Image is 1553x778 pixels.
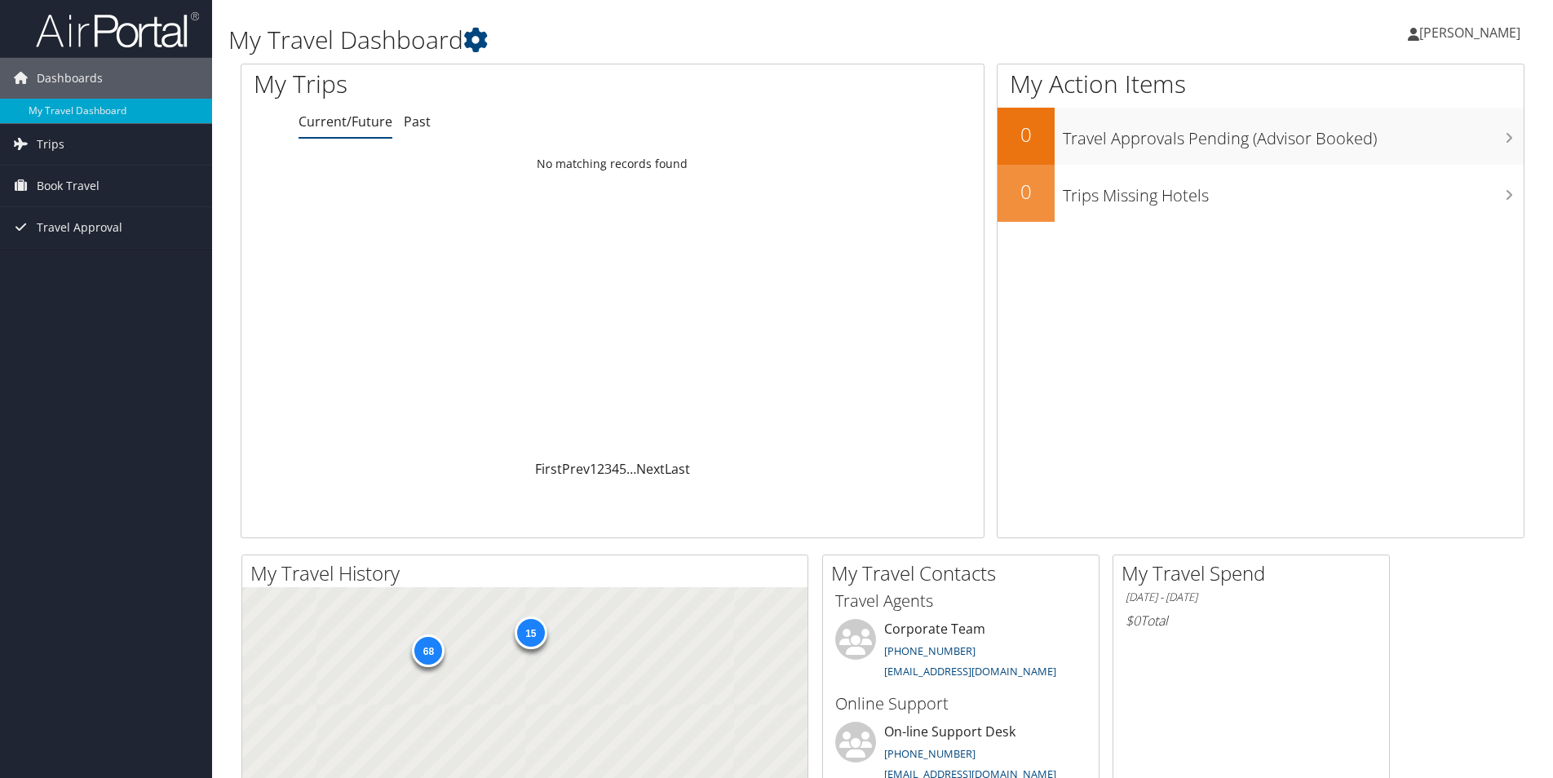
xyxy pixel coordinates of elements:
h3: Online Support [835,692,1086,715]
a: Last [665,460,690,478]
a: 0Trips Missing Hotels [998,165,1524,222]
div: 15 [514,617,546,649]
span: … [626,460,636,478]
h2: 0 [998,121,1055,148]
h2: My Travel Contacts [831,559,1099,587]
span: $0 [1126,612,1140,630]
span: Travel Approval [37,207,122,248]
a: [EMAIL_ADDRESS][DOMAIN_NAME] [884,664,1056,679]
span: Dashboards [37,58,103,99]
h6: Total [1126,612,1377,630]
a: First [535,460,562,478]
span: Book Travel [37,166,100,206]
a: 0Travel Approvals Pending (Advisor Booked) [998,108,1524,165]
h1: My Action Items [998,67,1524,101]
li: Corporate Team [827,619,1095,686]
a: Next [636,460,665,478]
div: 68 [412,634,445,666]
a: Prev [562,460,590,478]
h3: Trips Missing Hotels [1063,176,1524,207]
a: 2 [597,460,604,478]
td: No matching records found [241,149,984,179]
a: [PHONE_NUMBER] [884,643,976,658]
h2: My Travel Spend [1122,559,1389,587]
h2: My Travel History [250,559,807,587]
h1: My Trips [254,67,662,101]
img: airportal-logo.png [36,11,199,49]
a: 4 [612,460,619,478]
a: [PHONE_NUMBER] [884,746,976,761]
h3: Travel Agents [835,590,1086,612]
span: [PERSON_NAME] [1419,24,1520,42]
h2: 0 [998,178,1055,206]
a: 1 [590,460,597,478]
span: Trips [37,124,64,165]
a: 5 [619,460,626,478]
a: Current/Future [299,113,392,130]
a: Past [404,113,431,130]
h1: My Travel Dashboard [228,23,1100,57]
h3: Travel Approvals Pending (Advisor Booked) [1063,119,1524,150]
a: 3 [604,460,612,478]
h6: [DATE] - [DATE] [1126,590,1377,605]
a: [PERSON_NAME] [1408,8,1537,57]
